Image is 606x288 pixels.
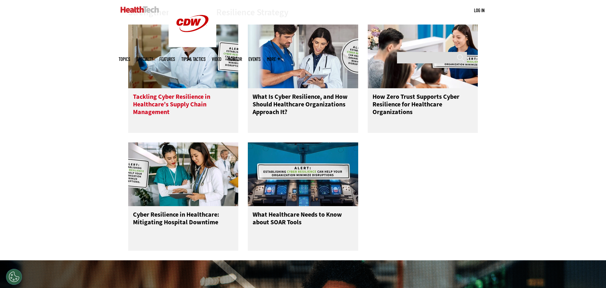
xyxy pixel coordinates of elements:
[368,25,478,88] img: People speaking with nurse in a hospital
[169,42,216,49] a: CDW
[248,142,358,251] a: inside an airplane cockpit What Healthcare Needs to Know about SOAR Tools
[136,57,153,61] span: Specialty
[373,93,473,119] h3: How Zero Trust Supports Cyber Resilience for Healthcare Organizations
[159,57,175,61] a: Features
[248,142,358,206] img: inside an airplane cockpit
[128,25,239,133] a: Cyber Resilience Hero Tackling Cyber Resilience in Healthcare’s Supply Chain Management
[133,211,234,236] h3: Cyber Resilience in Healthcare: Mitigating Hospital Downtime
[128,142,239,206] img: Doctors speaking in hospital
[368,25,478,133] a: People speaking with nurse in a hospital How Zero Trust Supports Cyber Resilience for Healthcare ...
[181,57,205,61] a: Tips & Tactics
[474,7,484,13] a: Log in
[119,57,130,61] span: Topics
[248,57,261,61] a: Events
[228,57,242,61] a: MonITor
[474,7,484,14] div: User menu
[121,6,159,13] img: Home
[133,93,234,119] h3: Tackling Cyber Resilience in Healthcare’s Supply Chain Management
[6,269,22,285] div: Cookies Settings
[253,93,353,119] h3: What Is Cyber Resilience, and How Should Healthcare Organizations Approach It?
[267,57,280,61] span: More
[248,25,358,88] img: Cyber Resilience Healthcare
[248,25,358,133] a: Cyber Resilience Healthcare What Is Cyber Resilience, and How Should Healthcare Organizations App...
[212,57,221,61] a: Video
[6,269,22,285] button: Open Preferences
[253,211,353,236] h3: What Healthcare Needs to Know about SOAR Tools
[128,142,239,251] a: Doctors speaking in hospital Cyber Resilience in Healthcare: Mitigating Hospital Downtime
